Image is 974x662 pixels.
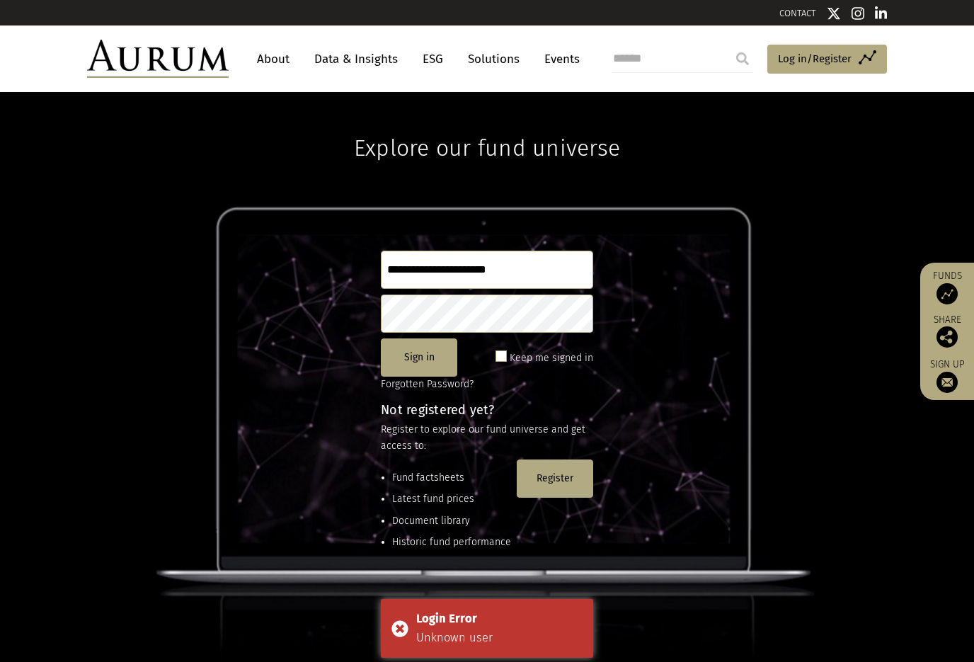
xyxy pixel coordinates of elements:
[392,535,511,550] li: Historic fund performance
[392,491,511,507] li: Latest fund prices
[416,629,583,647] div: Unknown user
[852,6,864,21] img: Instagram icon
[381,378,474,390] a: Forgotten Password?
[728,45,757,73] input: Submit
[416,46,450,72] a: ESG
[87,40,229,78] img: Aurum
[381,404,593,416] h4: Not registered yet?
[778,50,852,67] span: Log in/Register
[381,338,457,377] button: Sign in
[392,470,511,486] li: Fund factsheets
[307,46,405,72] a: Data & Insights
[779,8,816,18] a: CONTACT
[381,422,593,454] p: Register to explore our fund universe and get access to:
[927,315,967,348] div: Share
[416,610,583,628] div: Login Error
[354,92,620,161] h1: Explore our fund universe
[537,46,580,72] a: Events
[461,46,527,72] a: Solutions
[392,513,511,529] li: Document library
[827,6,841,21] img: Twitter icon
[875,6,888,21] img: Linkedin icon
[767,45,887,74] a: Log in/Register
[936,283,958,304] img: Access Funds
[927,270,967,304] a: Funds
[510,350,593,367] label: Keep me signed in
[936,372,958,393] img: Sign up to our newsletter
[936,326,958,348] img: Share this post
[927,358,967,393] a: Sign up
[250,46,297,72] a: About
[517,460,593,498] button: Register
